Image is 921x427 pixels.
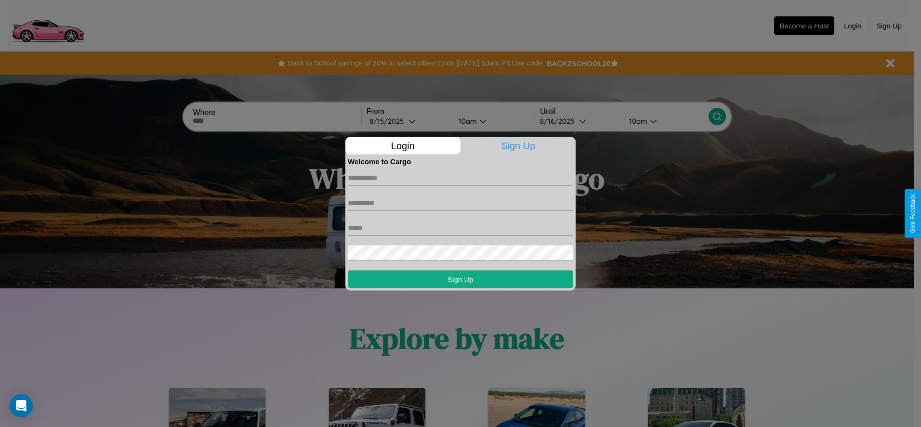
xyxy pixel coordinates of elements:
[461,137,576,154] p: Sign Up
[345,137,460,154] p: Login
[348,270,573,288] button: Sign Up
[909,194,916,233] div: Give Feedback
[348,157,573,165] h4: Welcome to Cargo
[10,394,33,417] div: Open Intercom Messenger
